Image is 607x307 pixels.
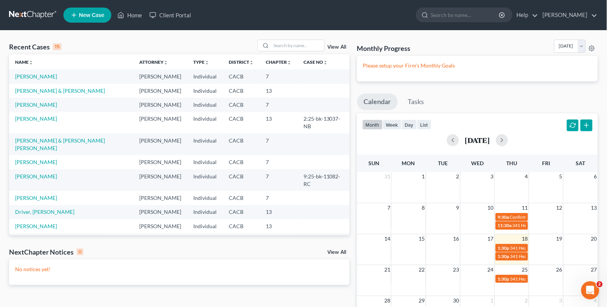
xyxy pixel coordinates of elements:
span: 13 [590,203,598,212]
td: 2:25-bk-16611-VZ [297,233,350,255]
td: 13 [260,112,297,134]
td: 7 [260,191,297,205]
i: unfold_more [249,60,254,65]
td: Individual [187,169,223,191]
td: 7 [260,155,297,169]
a: Districtunfold_more [229,59,254,65]
span: 25 [521,265,529,274]
td: CACB [223,134,260,155]
span: Wed [471,160,484,166]
span: 341 Hearing for [PERSON_NAME] [513,223,580,228]
button: month [362,120,383,130]
td: Individual [187,134,223,155]
a: [PERSON_NAME] [539,8,598,22]
td: 7 [260,69,297,83]
span: 341 Hearing for [PERSON_NAME] [510,253,578,259]
span: 27 [590,265,598,274]
span: Sun [369,160,380,166]
td: [PERSON_NAME] [133,219,187,233]
td: CACB [223,191,260,205]
a: [PERSON_NAME] [15,159,57,165]
a: View All [328,250,347,255]
td: CACB [223,155,260,169]
td: [PERSON_NAME] [133,98,187,112]
td: CACB [223,112,260,134]
a: Driver, [PERSON_NAME] [15,209,74,215]
span: Mon [402,160,415,166]
span: 20 [590,234,598,243]
p: No notices yet! [15,266,344,273]
span: 11 [521,203,529,212]
a: [PERSON_NAME] [15,115,57,122]
td: CACB [223,169,260,191]
a: Case Nounfold_more [303,59,328,65]
span: 1:30p [498,276,510,282]
td: Individual [187,98,223,112]
span: 1 [490,296,495,305]
span: 9 [456,203,460,212]
a: Attorneyunfold_more [139,59,168,65]
a: Help [513,8,538,22]
td: [PERSON_NAME] [133,134,187,155]
i: unfold_more [29,60,33,65]
h2: [DATE] [465,136,490,144]
td: 7 [260,98,297,112]
span: New Case [79,12,104,18]
span: 12 [556,203,563,212]
span: 17 [487,234,495,243]
td: [PERSON_NAME] [133,155,187,169]
td: [PERSON_NAME] [133,84,187,98]
span: Fri [542,160,550,166]
a: Nameunfold_more [15,59,33,65]
span: 22 [418,265,426,274]
a: Calendar [357,94,398,110]
span: 8 [421,203,426,212]
span: 24 [487,265,495,274]
span: 341 Hearing for [PERSON_NAME] [510,245,578,251]
span: Tue [438,160,448,166]
div: NextChapter Notices [9,247,83,256]
span: 23 [453,265,460,274]
i: unfold_more [287,60,291,65]
td: CACB [223,219,260,233]
a: [PERSON_NAME] [15,101,57,108]
span: 19 [556,234,563,243]
a: [PERSON_NAME] [15,73,57,80]
td: 7 [260,169,297,191]
span: 18 [521,234,529,243]
td: Individual [187,112,223,134]
td: Individual [187,155,223,169]
span: 7 [387,203,391,212]
td: 9:25-bk-11082-RC [297,169,350,191]
span: 14 [384,234,391,243]
a: [PERSON_NAME] [15,195,57,201]
input: Search by name... [271,40,324,51]
td: Individual [187,84,223,98]
span: Sat [576,160,585,166]
td: CACB [223,69,260,83]
span: Thu [507,160,518,166]
td: 13 [260,205,297,219]
a: View All [328,45,347,50]
p: Please setup your Firm's Monthly Goals [363,62,592,69]
span: 2 [597,281,603,287]
span: 9:30a [498,214,509,220]
span: 29 [418,296,426,305]
td: [PERSON_NAME] [133,112,187,134]
span: 1 [421,172,426,181]
i: unfold_more [205,60,209,65]
span: 30 [453,296,460,305]
a: [PERSON_NAME] & [PERSON_NAME] [PERSON_NAME] [15,137,105,151]
td: 7 [260,233,297,255]
a: [PERSON_NAME] [15,173,57,180]
td: 13 [260,84,297,98]
span: 4 [524,172,529,181]
td: Individual [187,219,223,233]
span: 2 [524,296,529,305]
span: 28 [384,296,391,305]
span: 16 [453,234,460,243]
span: 1:30p [498,253,510,259]
td: [PERSON_NAME] [133,191,187,205]
span: 15 [418,234,426,243]
td: CACB [223,84,260,98]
